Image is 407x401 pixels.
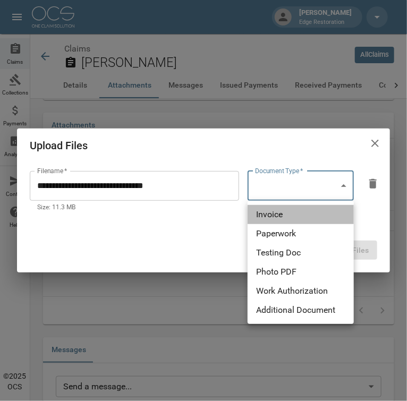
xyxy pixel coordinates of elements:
[248,205,354,224] li: Invoice
[248,262,354,281] li: Photo PDF
[248,243,354,262] li: Testing Doc
[248,281,354,301] li: Work Authorization
[248,301,354,320] li: Additional Document
[248,224,354,243] li: Paperwork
